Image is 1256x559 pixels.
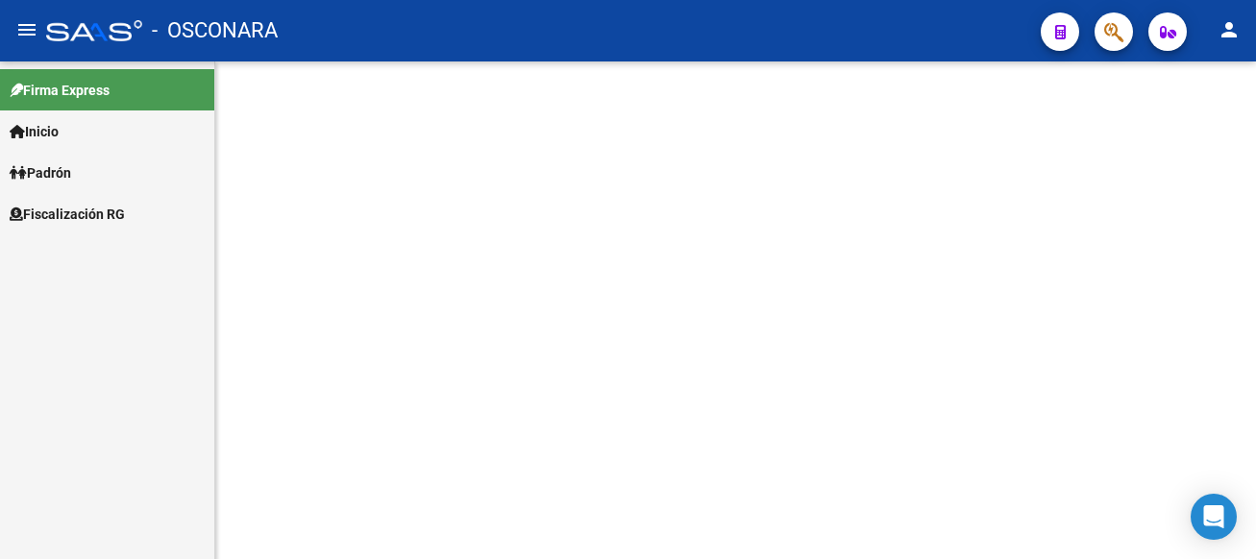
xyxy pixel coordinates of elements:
span: Inicio [10,121,59,142]
span: Fiscalización RG [10,204,125,225]
mat-icon: person [1218,18,1241,41]
span: Firma Express [10,80,110,101]
div: Open Intercom Messenger [1191,494,1237,540]
mat-icon: menu [15,18,38,41]
span: - OSCONARA [152,10,278,52]
span: Padrón [10,162,71,183]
